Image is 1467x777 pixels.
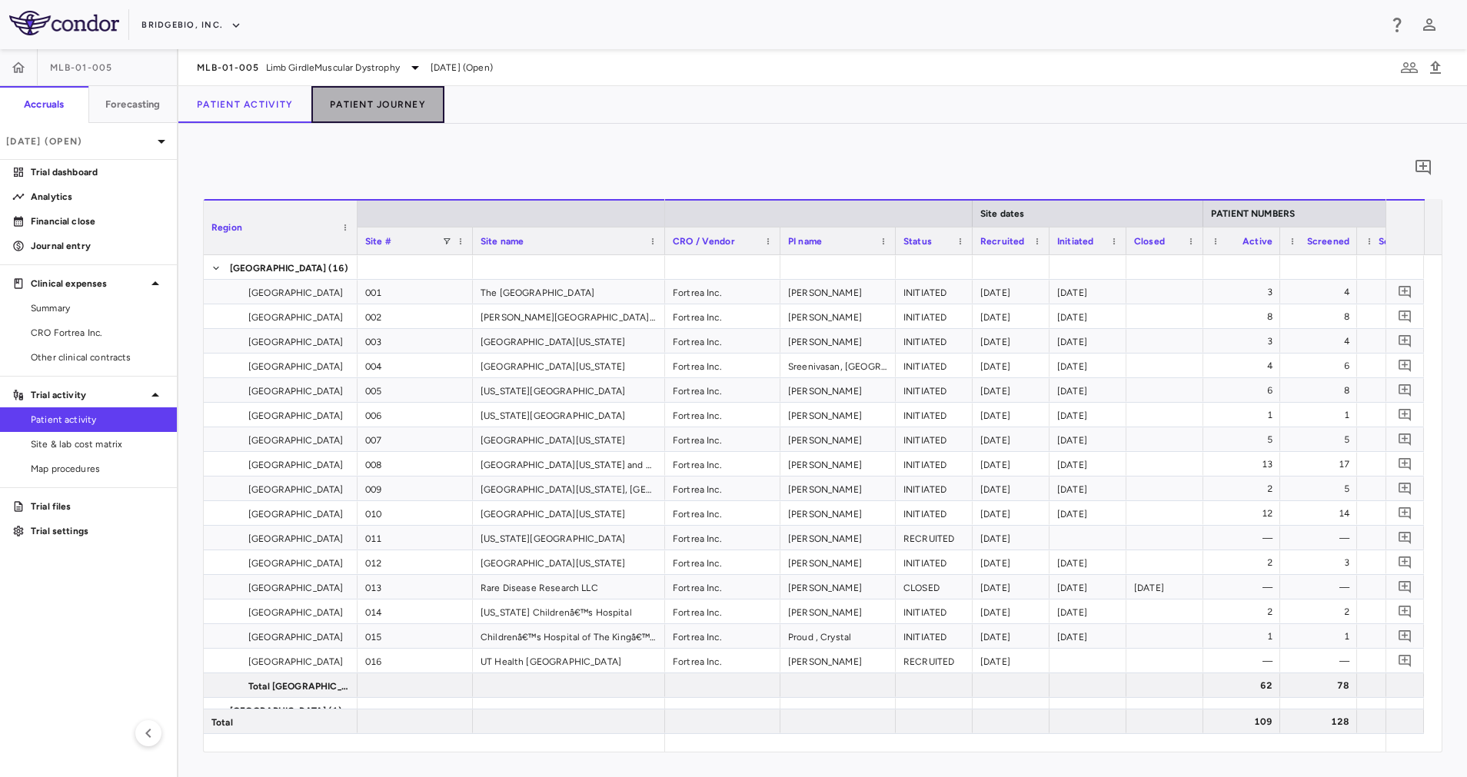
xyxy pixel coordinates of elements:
div: — [1217,649,1272,673]
div: 1 [1217,403,1272,427]
span: [GEOGRAPHIC_DATA] [248,428,344,453]
span: Total [211,710,233,735]
img: logo-full-SnFGN8VE.png [9,11,119,35]
div: [DATE] [973,354,1050,377]
span: [GEOGRAPHIC_DATA] [248,526,344,551]
span: MLB-01-005 [197,61,260,74]
span: Active [1242,236,1272,247]
div: Fortrea Inc. [665,501,780,525]
p: Trial settings [31,524,165,538]
div: INITIATED [896,476,973,500]
div: [DATE] [1050,501,1126,525]
svg: Add comment [1398,604,1412,619]
svg: Add comment [1398,555,1412,569]
span: Screened [1307,236,1349,247]
div: 008 [358,452,473,476]
button: Patient Journey [311,86,444,123]
div: [DATE] [1050,427,1126,451]
div: [DATE] [1050,624,1126,648]
span: [GEOGRAPHIC_DATA] [248,600,344,625]
span: Closed [1134,236,1165,247]
div: [PERSON_NAME] [780,550,896,574]
span: [GEOGRAPHIC_DATA] [248,477,344,502]
svg: Add comment [1398,334,1412,348]
div: 2 [1371,354,1426,378]
div: 4 [1294,280,1349,304]
div: [DATE] [1050,575,1126,599]
button: Add comment [1395,306,1415,327]
button: Add comment [1395,650,1415,671]
div: [DATE] [973,403,1050,427]
div: [PERSON_NAME] [780,599,896,623]
div: 128 [1294,709,1349,734]
div: — [1294,575,1349,599]
div: Proud , Crystal [780,624,896,648]
div: 004 [358,354,473,377]
span: Recruited [980,236,1024,247]
div: 009 [358,476,473,500]
div: 007 [358,427,473,451]
span: Site dates [980,208,1025,219]
span: Screen-failed [1379,236,1426,247]
span: PI name [788,236,822,247]
div: Fortrea Inc. [665,599,780,623]
div: — [1371,649,1426,673]
p: Journal entry [31,239,165,253]
div: [PERSON_NAME] [780,427,896,451]
div: [PERSON_NAME] [780,378,896,402]
div: [PERSON_NAME] [780,649,896,672]
div: [DATE] [1126,575,1203,599]
div: INITIATED [896,403,973,427]
div: 3 [1294,550,1349,575]
div: 12 [1217,501,1272,526]
button: Add comment [1395,576,1415,597]
div: INITIATED [896,452,973,476]
div: [DATE] [973,599,1050,623]
span: [GEOGRAPHIC_DATA] [248,502,344,526]
div: INITIATED [896,427,973,451]
span: Initiated [1057,236,1093,247]
p: Trial activity [31,388,146,402]
svg: Add comment [1398,481,1412,496]
div: [DATE] [973,649,1050,672]
div: [DATE] [973,378,1050,402]
div: [DATE] [973,501,1050,525]
div: Fortrea Inc. [665,452,780,476]
div: 8 [1294,304,1349,329]
div: [DATE] [973,304,1050,328]
div: INITIATED [896,501,973,525]
span: Other clinical contracts [31,350,165,364]
div: [DATE] [1050,329,1126,353]
div: Fortrea Inc. [665,403,780,427]
div: 2 [1371,378,1426,403]
div: [DATE] [1050,378,1126,402]
div: INITIATED [896,280,973,304]
div: [PERSON_NAME] [780,575,896,599]
button: Add comment [1395,355,1415,376]
span: Patient activity [31,413,165,427]
div: — [1294,526,1349,550]
h6: Accruals [24,98,64,111]
div: [DATE] [973,526,1050,550]
svg: Add comment [1398,432,1412,447]
svg: Add comment [1414,158,1432,177]
div: 006 [358,403,473,427]
h6: Forecasting [105,98,161,111]
div: — [1371,329,1426,354]
svg: Add comment [1398,284,1412,299]
div: — [1371,599,1426,624]
svg: Add comment [1398,629,1412,643]
div: 016 [358,649,473,672]
div: 3 [1371,476,1426,501]
svg: Add comment [1398,530,1412,545]
div: 8 [1217,304,1272,329]
span: CRO Fortrea Inc. [31,326,165,340]
div: RECRUITED [896,649,973,672]
div: 2 [1217,599,1272,624]
span: [GEOGRAPHIC_DATA] [248,354,344,379]
button: Add comment [1395,281,1415,302]
p: Trial dashboard [31,165,165,179]
span: Summary [31,301,165,315]
svg: Add comment [1398,407,1412,422]
div: 13 [1217,452,1272,476]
